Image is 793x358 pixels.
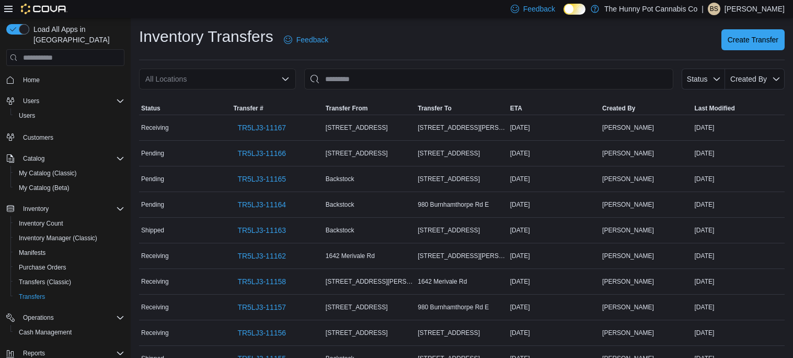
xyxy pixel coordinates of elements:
button: Open list of options [281,75,290,83]
button: Transfer # [231,102,323,115]
a: TR5LJ3-11164 [233,194,290,215]
span: [STREET_ADDRESS] [326,329,388,337]
button: Catalog [2,151,129,166]
span: 1642 Merivale Rd [326,252,375,260]
img: Cova [21,4,67,14]
span: Last Modified [695,104,735,113]
div: [DATE] [693,327,785,339]
div: [DATE] [693,224,785,237]
a: Home [19,74,44,86]
span: Home [23,76,40,84]
span: Status [687,75,708,83]
span: [PERSON_NAME] [602,226,654,234]
span: Manifests [15,247,124,259]
span: Load All Apps in [GEOGRAPHIC_DATA] [29,24,124,45]
span: [STREET_ADDRESS] [326,149,388,158]
span: TR5LJ3-11166 [237,148,286,159]
span: [STREET_ADDRESS] [418,226,480,234]
span: [PERSON_NAME] [602,329,654,337]
button: Transfers [10,289,129,304]
button: Manifests [10,245,129,260]
span: Purchase Orders [15,261,124,274]
p: [PERSON_NAME] [725,3,785,15]
span: Receiving [141,303,169,311]
span: 980 Burnhamthorpe Rd E [418,303,489,311]
span: Receiving [141,252,169,260]
a: TR5LJ3-11163 [233,220,290,241]
button: Users [19,95,43,107]
span: Home [19,73,124,86]
button: My Catalog (Beta) [10,181,129,195]
a: TR5LJ3-11156 [233,322,290,343]
span: 980 Burnhamthorpe Rd E [418,200,489,209]
span: Create Transfer [728,35,778,45]
span: Catalog [19,152,124,165]
span: Transfers (Classic) [19,278,71,286]
button: Users [10,108,129,123]
span: [PERSON_NAME] [602,303,654,311]
span: Shipped [141,226,164,234]
span: [STREET_ADDRESS] [326,124,388,132]
a: TR5LJ3-11167 [233,117,290,138]
span: [PERSON_NAME] [602,124,654,132]
span: BS [710,3,718,15]
div: [DATE] [693,250,785,262]
p: | [702,3,704,15]
button: Create Transfer [721,29,785,50]
button: My Catalog (Classic) [10,166,129,181]
button: Home [2,72,129,87]
div: [DATE] [693,173,785,185]
span: [PERSON_NAME] [602,277,654,286]
div: [DATE] [508,198,600,211]
div: [DATE] [508,173,600,185]
p: The Hunny Pot Cannabis Co [604,3,697,15]
span: Feedback [296,35,328,45]
span: TR5LJ3-11163 [237,225,286,236]
span: Created By [602,104,635,113]
span: [STREET_ADDRESS] [418,149,480,158]
span: Inventory Count [15,217,124,230]
div: [DATE] [693,121,785,134]
button: Inventory Count [10,216,129,231]
div: [DATE] [508,301,600,314]
span: [STREET_ADDRESS][PERSON_NAME] [326,277,413,286]
div: [DATE] [693,198,785,211]
span: TR5LJ3-11156 [237,328,286,338]
a: TR5LJ3-11157 [233,297,290,318]
button: Created By [600,102,692,115]
button: ETA [508,102,600,115]
span: ETA [510,104,522,113]
a: Inventory Count [15,217,67,230]
div: [DATE] [693,301,785,314]
div: [DATE] [508,224,600,237]
span: 1642 Merivale Rd [418,277,467,286]
input: This is a search bar. After typing your query, hit enter to filter the results lower in the page. [304,69,673,89]
span: Pending [141,200,164,209]
a: Transfers (Classic) [15,276,75,288]
a: Purchase Orders [15,261,71,274]
span: Receiving [141,329,169,337]
button: Operations [19,311,58,324]
button: Last Modified [693,102,785,115]
span: Pending [141,175,164,183]
span: My Catalog (Beta) [19,184,70,192]
span: TR5LJ3-11164 [237,199,286,210]
span: Transfers [15,290,124,303]
h1: Inventory Transfers [139,26,273,47]
span: [STREET_ADDRESS] [418,175,480,183]
span: Transfer From [326,104,368,113]
div: [DATE] [508,275,600,288]
span: My Catalog (Classic) [15,167,124,180]
span: Manifests [19,249,45,257]
span: [PERSON_NAME] [602,175,654,183]
span: Receiving [141,124,169,132]
span: Users [19,95,124,107]
span: TR5LJ3-11157 [237,302,286,312]
a: TR5LJ3-11158 [233,271,290,292]
span: Inventory Manager (Classic) [15,232,124,244]
a: TR5LJ3-11166 [233,143,290,164]
span: Purchase Orders [19,263,66,272]
span: Backstock [326,200,354,209]
span: TR5LJ3-11165 [237,174,286,184]
span: My Catalog (Classic) [19,169,77,177]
